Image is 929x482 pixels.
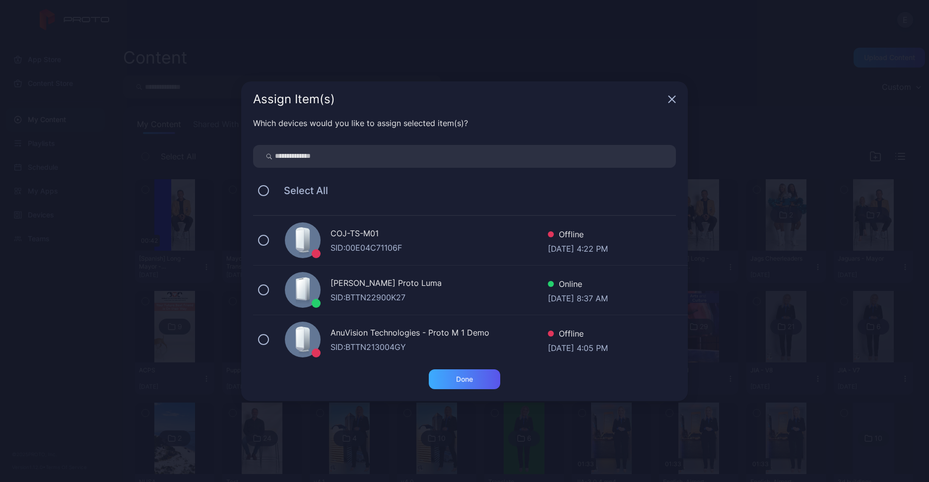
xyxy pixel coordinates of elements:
div: [PERSON_NAME] Proto Luma [331,277,548,291]
div: Online [548,278,608,292]
div: Which devices would you like to assign selected item(s)? [253,117,676,129]
div: [DATE] 4:22 PM [548,243,608,253]
div: Offline [548,328,608,342]
div: COJ-TS-M01 [331,227,548,242]
div: SID: BTTN22900K27 [331,291,548,303]
div: AnuVision Technologies - Proto M 1 Demo [331,327,548,341]
div: [DATE] 8:37 AM [548,292,608,302]
div: Offline [548,228,608,243]
div: SID: 00E04C71106F [331,242,548,254]
div: [DATE] 4:05 PM [548,342,608,352]
div: Done [456,375,473,383]
div: SID: BTTN213004GY [331,341,548,353]
div: Assign Item(s) [253,93,664,105]
span: Select All [274,185,328,197]
button: Done [429,369,500,389]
